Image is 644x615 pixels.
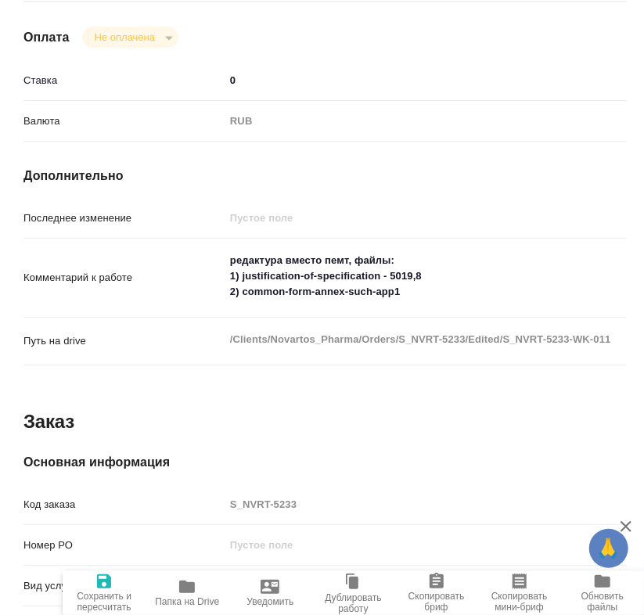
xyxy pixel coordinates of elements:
input: ✎ Введи что-нибудь [225,69,627,92]
h2: Заказ [23,409,74,434]
button: Обновить файлы [561,571,644,615]
button: Скопировать бриф [395,571,478,615]
p: Путь на drive [23,333,225,349]
span: Дублировать работу [321,592,385,614]
p: Валюта [23,113,225,129]
p: Ставка [23,73,225,88]
p: Номер РО [23,538,225,553]
p: Код заказа [23,497,225,512]
p: Комментарий к работе [23,270,225,286]
button: Папка на Drive [146,571,228,615]
div: RUB [225,108,627,135]
span: Скопировать бриф [405,591,469,613]
button: 🙏 [589,529,628,568]
h4: Основная информация [23,453,627,472]
h4: Оплата [23,28,70,47]
button: Скопировать мини-бриф [478,571,561,615]
button: Не оплачена [90,31,160,44]
input: Пустое поле [225,534,627,556]
div: Не оплачена [82,27,178,48]
span: Папка на Drive [155,596,219,607]
span: 🙏 [595,532,622,565]
span: Уведомить [246,596,293,607]
span: Сохранить и пересчитать [72,591,136,613]
button: Сохранить и пересчитать [63,571,146,615]
h4: Дополнительно [23,167,627,185]
input: Пустое поле [225,207,627,229]
span: Обновить файлы [570,591,635,613]
p: Последнее изменение [23,210,225,226]
textarea: редактура вместо пемт, файлы: 1) justification-of-specification - 5019,8 2) common-form-annex-suc... [225,247,627,305]
textarea: /Clients/Novartos_Pharma/Orders/S_NVRT-5233/Edited/S_NVRT-5233-WK-011 [225,326,627,353]
button: Уведомить [228,571,311,615]
input: Пустое поле [225,493,627,516]
p: Вид услуги [23,578,225,594]
button: Дублировать работу [311,571,394,615]
span: Скопировать мини-бриф [487,591,552,613]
